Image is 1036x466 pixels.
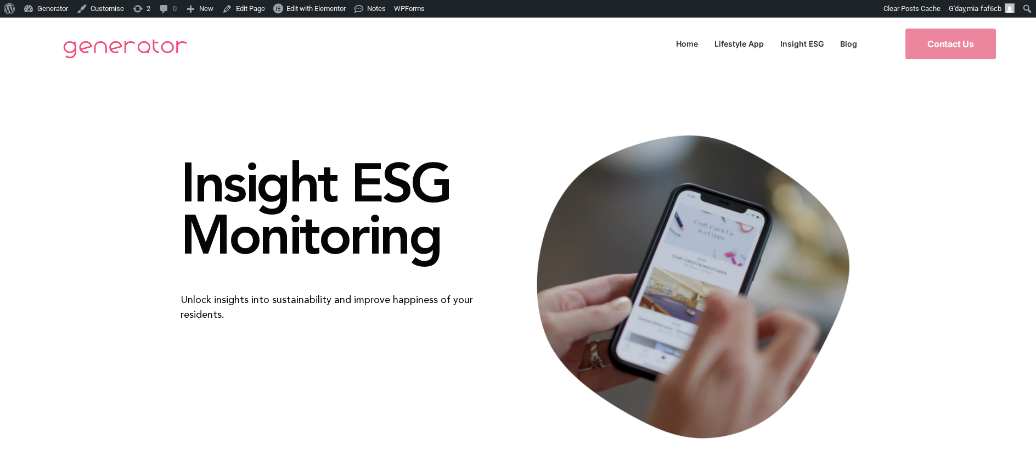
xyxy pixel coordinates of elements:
a: Home [668,36,706,51]
a: Contact Us [905,29,996,59]
span: Contact Us [927,40,974,48]
p: Unlock insights into sustainability and improve happiness of your residents. [181,292,507,322]
h1: Insight ESG Monitoring [181,156,507,261]
a: Lifestyle App [706,36,772,51]
span: mia-faf6cb [967,4,1001,13]
span: Edit with Elementor [286,4,346,13]
a: Insight ESG [772,36,832,51]
nav: Menu [668,36,865,51]
a: Blog [832,36,865,51]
